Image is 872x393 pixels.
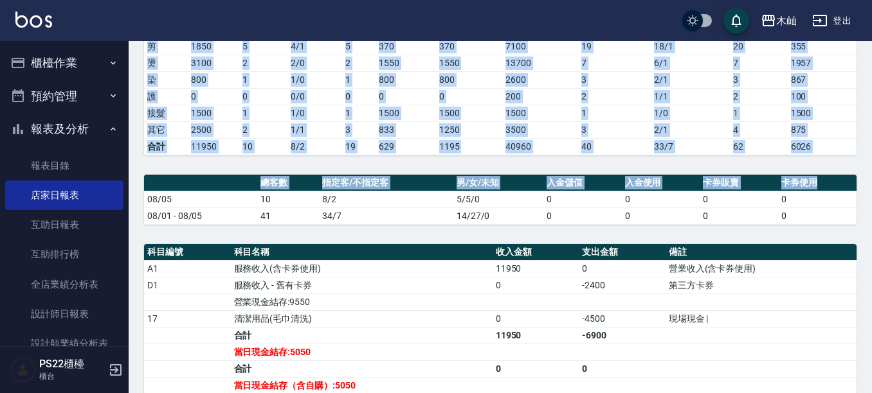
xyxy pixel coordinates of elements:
td: 0 [543,191,622,207]
td: 清潔用品(毛巾清洗) [231,310,493,327]
td: 800 [436,71,503,88]
td: 11950 [493,260,579,277]
td: 0 [543,207,622,224]
td: 10 [239,138,288,155]
td: 62 [730,138,788,155]
td: 370 [436,38,503,55]
div: 木屾 [776,13,797,29]
td: 7100 [502,38,578,55]
h5: PS22櫃檯 [39,358,105,371]
td: 護 [144,88,188,105]
td: 1250 [436,121,503,138]
a: 報表目錄 [5,151,123,180]
td: 2 [730,88,788,105]
td: 370 [376,38,436,55]
th: 總客數 [257,175,319,191]
td: 1 / 1 [287,121,342,138]
td: 合計 [231,360,493,377]
td: 2600 [502,71,578,88]
td: 營業收入(含卡券使用) [666,260,857,277]
td: 1500 [436,105,503,121]
td: 服務收入(含卡券使用) [231,260,493,277]
td: 0 [579,260,666,277]
th: 指定客/不指定客 [319,175,453,191]
td: 0 [436,88,503,105]
td: 當日現金結存:5050 [231,344,493,360]
td: 2 [578,88,651,105]
td: 2 [342,55,376,71]
td: 1500 [188,105,239,121]
td: 0 [622,191,700,207]
td: 8/2 [319,191,453,207]
td: 接髮 [144,105,188,121]
td: 0 [622,207,700,224]
td: 0 [376,88,436,105]
td: 其它 [144,121,188,138]
p: 櫃台 [39,371,105,382]
td: 0 [778,207,857,224]
td: 0 [493,277,579,293]
td: 1550 [436,55,503,71]
td: 8/2 [287,138,342,155]
td: 13700 [502,55,578,71]
th: 科目編號 [144,244,231,261]
td: 3 [730,71,788,88]
button: 木屾 [756,8,802,34]
button: save [723,8,749,33]
td: 現場現金 | [666,310,857,327]
td: 14/27/0 [453,207,543,224]
td: 1 [239,105,288,121]
button: 預約管理 [5,80,123,113]
td: 1850 [188,38,239,55]
td: 0 [493,360,579,377]
td: 11950 [493,327,579,344]
td: 800 [188,71,239,88]
button: 櫃檯作業 [5,46,123,80]
td: 服務收入 - 舊有卡券 [231,277,493,293]
th: 科目名稱 [231,244,493,261]
td: 1 [578,105,651,121]
th: 卡券使用 [778,175,857,191]
td: 1500 [502,105,578,121]
td: 營業現金結存:9550 [231,293,493,310]
button: 登出 [807,9,857,33]
a: 全店業績分析表 [5,270,123,299]
td: 7 [730,55,788,71]
td: 0 [493,310,579,327]
td: 0 [342,88,376,105]
th: 支出金額 [579,244,666,261]
td: A1 [144,260,231,277]
td: 19 [578,38,651,55]
td: 1 [342,105,376,121]
a: 設計師業績分析表 [5,329,123,358]
td: 33/7 [651,138,730,155]
td: 3100 [188,55,239,71]
td: 合計 [231,327,493,344]
img: Person [10,357,36,383]
td: 19 [342,138,376,155]
td: D1 [144,277,231,293]
td: 燙 [144,55,188,71]
td: 40 [578,138,651,155]
td: 5 [342,38,376,55]
th: 備註 [666,244,857,261]
td: 剪 [144,38,188,55]
th: 入金儲值 [543,175,622,191]
td: 2 [239,55,288,71]
a: 互助日報表 [5,210,123,240]
td: 3 [578,71,651,88]
td: 2 / 1 [651,71,730,88]
td: 1 / 0 [287,105,342,121]
td: 200 [502,88,578,105]
td: 18 / 1 [651,38,730,55]
td: 0 [700,207,778,224]
td: 41 [257,207,319,224]
td: 833 [376,121,436,138]
td: 2 / 1 [651,121,730,138]
td: 0 [188,88,239,105]
td: 20 [730,38,788,55]
td: 34/7 [319,207,453,224]
td: 0 [778,191,857,207]
th: 收入金額 [493,244,579,261]
td: 0 [239,88,288,105]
